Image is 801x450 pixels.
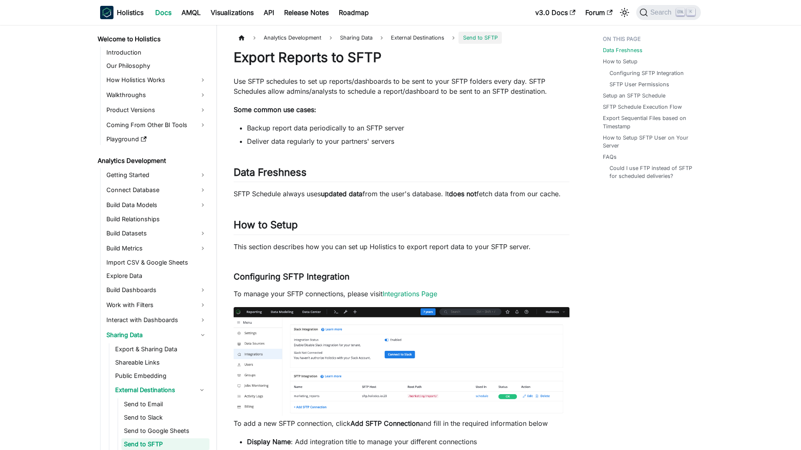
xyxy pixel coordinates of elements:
[618,6,631,19] button: Switch between dark and light mode (currently light mode)
[104,198,209,212] a: Build Data Models
[610,80,669,88] a: SFTP User Permissions
[610,164,693,180] a: Could I use FTP instead of SFTP for scheduled deliveries?
[104,328,209,342] a: Sharing Data
[387,32,448,44] a: External Destinations
[279,6,334,19] a: Release Notes
[104,103,209,117] a: Product Versions
[206,6,259,19] a: Visualizations
[104,270,209,282] a: Explore Data
[610,69,684,77] a: Configuring SFTP Integration
[95,155,209,167] a: Analytics Development
[95,33,209,45] a: Welcome to Holistics
[121,412,209,423] a: Send to Slack
[104,298,209,312] a: Work with Filters
[100,6,113,19] img: Holistics
[391,35,444,41] span: External Destinations
[259,6,279,19] a: API
[247,437,291,446] strong: Display Name
[530,6,580,19] a: v3.0 Docs
[234,76,569,96] p: Use SFTP schedules to set up reports/dashboards to be sent to your SFTP folders every day. SFTP S...
[121,438,209,450] a: Send to SFTP
[350,419,420,427] strong: Add SFTP Connection
[104,60,209,72] a: Our Philosophy
[104,118,209,132] a: Coming From Other BI Tools
[458,32,501,44] span: Send to SFTP
[104,283,209,297] a: Build Dashboards
[603,92,665,100] a: Setup an SFTP Schedule
[234,272,569,282] h3: Configuring SFTP Integration
[104,133,209,145] a: Playground
[113,343,209,355] a: Export & Sharing Data
[449,190,476,198] strong: does not
[234,289,569,299] p: To manage your SFTP connections, please visit
[603,114,696,130] a: Export Sequential Files based on Timestamp
[100,6,144,19] a: HolisticsHolistics
[234,32,249,44] a: Home page
[234,32,569,44] nav: Breadcrumbs
[234,189,569,199] p: SFTP Schedule always uses from the user's database. It fetch data from our cache.
[104,213,209,225] a: Build Relationships
[580,6,617,19] a: Forum
[247,437,569,447] li: : Add integration title to manage your different connections
[113,357,209,368] a: Shareable Links
[234,242,569,252] p: This section describes how you can set up Holistics to export report data to your SFTP server.
[121,425,209,437] a: Send to Google Sheets
[383,290,437,298] a: Integrations Page
[92,25,217,450] nav: Docs sidebar
[176,6,206,19] a: AMQL
[636,5,701,20] button: Search (Ctrl+K)
[121,398,209,410] a: Send to Email
[234,49,569,66] h1: Export Reports to SFTP
[603,46,642,54] a: Data Freshness
[104,313,209,327] a: Interact with Dashboards
[117,7,144,17] b: Holistics
[603,134,696,150] a: How to Setup SFTP User on Your Server
[104,257,209,268] a: Import CSV & Google Sheets
[334,6,374,19] a: Roadmap
[247,136,569,146] li: Deliver data regularly to your partners' servers
[336,32,377,44] span: Sharing Data
[194,383,209,397] button: Collapse sidebar category 'External Destinations'
[104,227,209,240] a: Build Datasets
[104,88,209,102] a: Walkthroughs
[648,9,677,16] span: Search
[603,153,617,161] a: FAQs
[113,383,194,397] a: External Destinations
[104,168,209,182] a: Getting Started
[234,166,569,182] h2: Data Freshness
[687,8,695,16] kbd: K
[259,32,325,44] span: Analytics Development
[113,370,209,382] a: Public Embedding
[150,6,176,19] a: Docs
[104,183,209,197] a: Connect Database
[104,242,209,255] a: Build Metrics
[321,190,363,198] strong: updated data
[234,418,569,428] p: To add a new SFTP connection, click and fill in the required information below
[234,219,569,235] h2: How to Setup
[603,103,682,111] a: SFTP Schedule Execution Flow
[104,73,209,87] a: How Holistics Works
[234,105,316,114] strong: Some common use cases:
[603,57,637,65] a: How to Setup
[247,123,569,133] li: Backup report data periodically to an SFTP server
[104,47,209,58] a: Introduction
